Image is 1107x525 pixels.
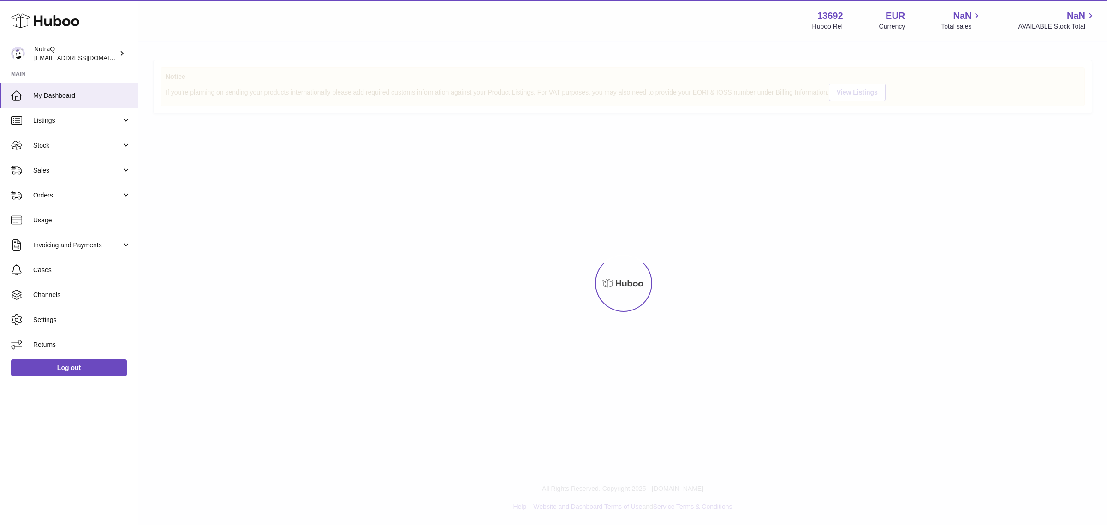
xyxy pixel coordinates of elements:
[1018,22,1096,31] span: AVAILABLE Stock Total
[33,216,131,225] span: Usage
[953,10,971,22] span: NaN
[33,340,131,349] span: Returns
[941,22,982,31] span: Total sales
[11,47,25,60] img: internalAdmin-13692@internal.huboo.com
[33,116,121,125] span: Listings
[11,359,127,376] a: Log out
[33,291,131,299] span: Channels
[33,266,131,274] span: Cases
[879,22,905,31] div: Currency
[886,10,905,22] strong: EUR
[941,10,982,31] a: NaN Total sales
[33,91,131,100] span: My Dashboard
[33,141,121,150] span: Stock
[33,191,121,200] span: Orders
[33,166,121,175] span: Sales
[812,22,843,31] div: Huboo Ref
[817,10,843,22] strong: 13692
[33,241,121,250] span: Invoicing and Payments
[33,316,131,324] span: Settings
[34,54,136,61] span: [EMAIL_ADDRESS][DOMAIN_NAME]
[34,45,117,62] div: NutraQ
[1067,10,1085,22] span: NaN
[1018,10,1096,31] a: NaN AVAILABLE Stock Total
